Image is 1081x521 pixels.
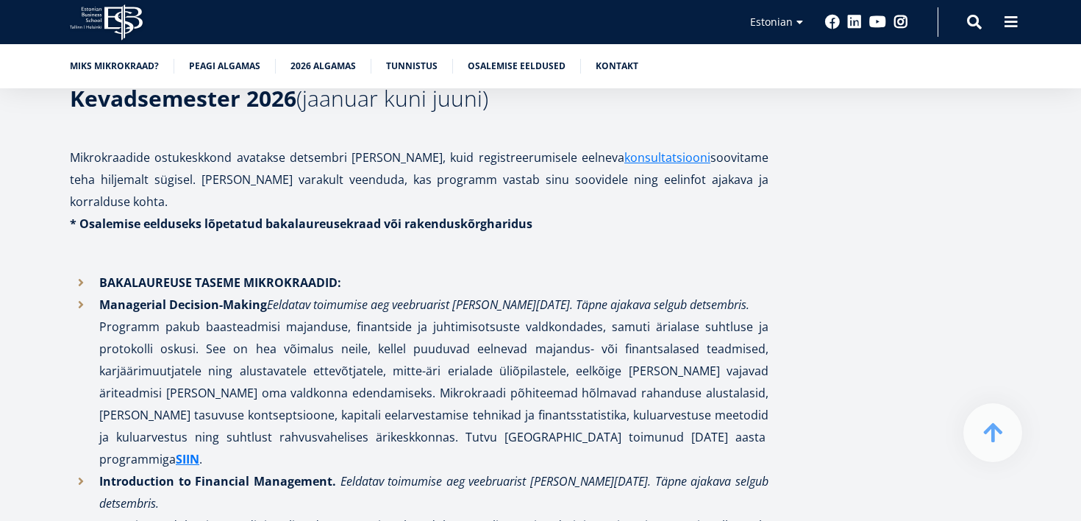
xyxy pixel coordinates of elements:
[70,83,296,113] strong: Kevadsemester 2026
[99,473,336,489] strong: Introduction to Financial Management.
[189,59,260,74] a: Peagi algamas
[70,88,768,132] h3: (jaanuar kuni juuni)
[847,15,862,29] a: Linkedin
[825,15,840,29] a: Facebook
[290,59,356,74] a: 2026 algamas
[596,59,638,74] a: Kontakt
[624,146,710,169] a: konsultatsiooni
[267,297,749,313] em: Eeldatav toimumise aeg veebruarist [PERSON_NAME][DATE]. Täpne ajakava selgub detsembris.
[893,15,908,29] a: Instagram
[70,216,532,232] strong: * Osalemise eelduseks lõpetatud bakalaureusekraad või rakenduskõrgharidus
[70,294,768,470] li: Programm pakub baasteadmisi majanduse, finantside ja juhtimisotsuste valdkondades, samuti ärialas...
[468,59,566,74] a: Osalemise eeldused
[99,274,341,291] strong: BAKALAUREUSE TASEME MIKROKRAADID:
[869,15,886,29] a: Youtube
[99,473,768,511] em: Eeldatav toimumise aeg veebruarist [PERSON_NAME][DATE]. Täpne ajakava selgub detsembris.
[70,146,768,213] p: Mikrokraadide ostukeskkond avatakse detsembri [PERSON_NAME], kuid registreerumisele eelneva soovi...
[176,451,199,467] strong: SIIN
[386,59,438,74] a: Tunnistus
[99,297,267,313] strong: Managerial Decision-Making
[176,448,199,470] a: SIIN
[70,59,159,74] a: Miks mikrokraad?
